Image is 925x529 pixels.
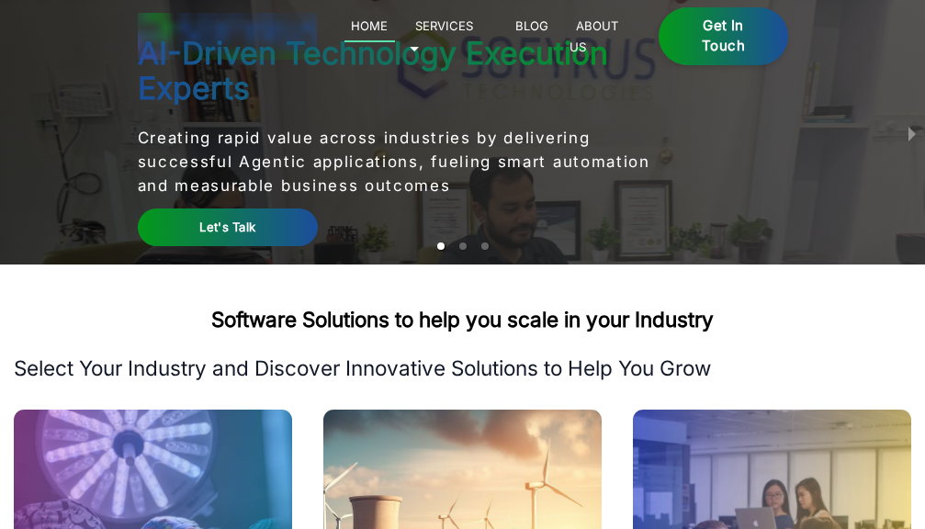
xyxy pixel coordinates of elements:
[14,306,911,333] h2: Software Solutions to help you scale in your Industry
[437,242,445,250] li: slide item 1
[659,7,787,66] a: Get in Touch
[409,15,474,57] a: Services 🞃
[14,355,911,382] p: Select Your Industry and Discover Innovative Solutions to Help You Grow
[570,15,619,57] a: About Us
[138,126,680,198] p: Creating rapid value across industries by delivering successful Agentic applications, fueling sma...
[138,208,319,246] a: Let's Talk
[344,15,395,42] a: Home
[509,15,556,37] a: Blog
[459,242,467,250] li: slide item 2
[481,242,489,250] li: slide item 3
